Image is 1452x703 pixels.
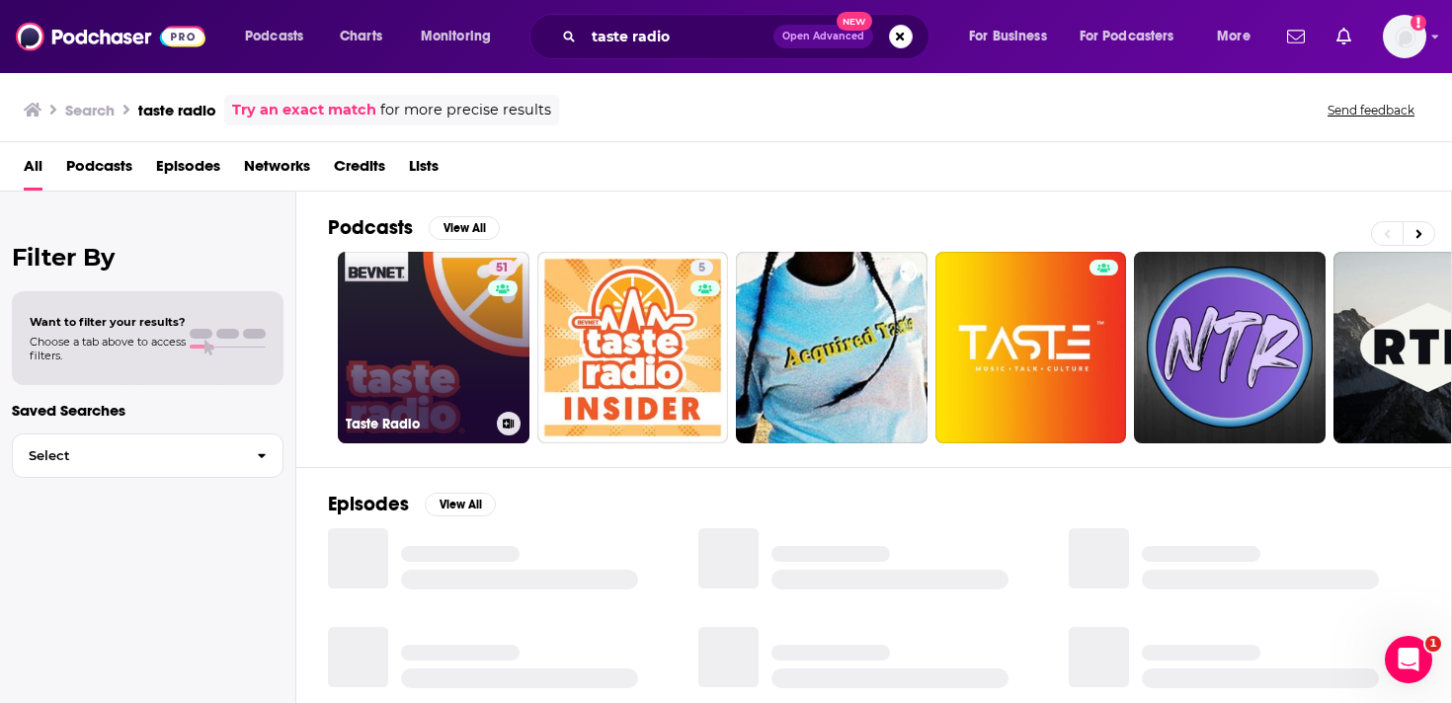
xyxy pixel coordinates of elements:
button: open menu [1203,21,1275,52]
p: Saved Searches [12,401,283,420]
a: Episodes [156,150,220,191]
input: Search podcasts, credits, & more... [584,21,773,52]
a: Networks [244,150,310,191]
span: 51 [496,259,509,278]
span: 1 [1425,636,1441,652]
span: New [837,12,872,31]
a: Charts [327,21,394,52]
button: Select [12,433,283,478]
a: Show notifications dropdown [1279,20,1313,53]
h2: Episodes [328,492,409,516]
button: open menu [1067,21,1203,52]
span: For Podcasters [1080,23,1174,50]
span: Choose a tab above to access filters. [30,335,186,362]
button: Send feedback [1322,102,1420,118]
a: Try an exact match [232,99,376,121]
img: Podchaser - Follow, Share and Rate Podcasts [16,18,205,55]
a: EpisodesView All [328,492,496,516]
iframe: Intercom live chat [1385,636,1432,683]
a: 51Taste Radio [338,252,529,443]
a: 5 [690,260,713,275]
button: open menu [407,21,517,52]
button: Open AdvancedNew [773,25,873,48]
span: Monitoring [421,23,491,50]
svg: Add a profile image [1411,15,1426,31]
button: Show profile menu [1383,15,1426,58]
a: Podcasts [66,150,132,191]
a: 5 [537,252,729,443]
img: User Profile [1383,15,1426,58]
span: Logged in as AutumnKatie [1383,15,1426,58]
h2: Podcasts [328,215,413,240]
h2: Filter By [12,243,283,272]
a: All [24,150,42,191]
span: For Business [969,23,1047,50]
button: View All [429,216,500,240]
div: Search podcasts, credits, & more... [548,14,948,59]
h3: Search [65,101,115,119]
span: Podcasts [245,23,303,50]
button: open menu [231,21,329,52]
span: More [1217,23,1250,50]
a: PodcastsView All [328,215,500,240]
button: open menu [955,21,1072,52]
h3: Taste Radio [346,416,489,432]
a: Lists [409,150,439,191]
span: 5 [698,259,705,278]
span: Open Advanced [782,32,864,41]
span: Charts [340,23,382,50]
a: Credits [334,150,385,191]
span: for more precise results [380,99,551,121]
span: Select [13,449,241,462]
button: View All [425,493,496,516]
a: Show notifications dropdown [1329,20,1359,53]
a: 51 [488,260,517,275]
h3: taste radio [138,101,216,119]
span: Want to filter your results? [30,315,186,329]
